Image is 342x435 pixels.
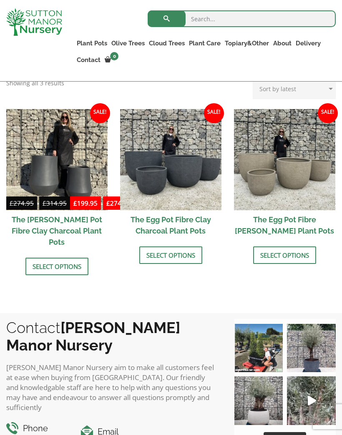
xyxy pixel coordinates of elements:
[6,319,180,354] b: [PERSON_NAME] Manor Nursery
[90,103,110,123] span: Sale!
[6,78,64,88] p: Showing all 3 results
[6,210,108,251] h2: The [PERSON_NAME] Pot Fibre Clay Charcoal Plant Pots
[287,376,336,425] img: New arrivals Monday morning of beautiful olive trees 🤩🤩 The weather is beautiful this summer, gre...
[253,78,336,99] select: Shop order
[234,376,283,425] img: Check out this beauty we potted at our nursery today ❤️‍🔥 A huge, ancient gnarled Olive tree plan...
[106,199,110,207] span: £
[147,37,187,49] a: Cloud Trees
[75,54,103,66] a: Contact
[103,54,121,66] a: 0
[148,10,336,27] input: Search...
[25,258,88,275] a: Select options for “The Bien Hoa Pot Fibre Clay Charcoal Plant Pots”
[109,37,147,49] a: Olive Trees
[6,198,70,210] del: -
[10,199,34,207] bdi: 274.95
[6,109,108,210] img: The Bien Hoa Pot Fibre Clay Charcoal Plant Pots
[139,246,202,264] a: Select options for “The Egg Pot Fibre Clay Charcoal Plant Pots”
[287,324,336,373] img: A beautiful multi-stem Spanish Olive tree potted in our luxurious fibre clay pots 😍😍
[253,246,316,264] a: Select options for “The Egg Pot Fibre Clay Champagne Plant Pots”
[223,37,271,49] a: Topiary&Other
[73,199,77,207] span: £
[75,37,109,49] a: Plant Pots
[308,396,316,405] svg: Play
[234,210,335,240] h2: The Egg Pot Fibre [PERSON_NAME] Plant Pots
[294,37,323,49] a: Delivery
[43,199,67,207] bdi: 314.95
[120,210,221,240] h2: The Egg Pot Fibre Clay Charcoal Plant Pots
[10,199,13,207] span: £
[6,109,108,251] a: Sale! £274.95-£314.95 £199.95-£274.95 The [PERSON_NAME] Pot Fibre Clay Charcoal Plant Pots
[234,324,283,373] img: Our elegant & picturesque Angustifolia Cones are an exquisite addition to your Bay Tree collectio...
[187,37,223,49] a: Plant Care
[6,363,218,413] p: [PERSON_NAME] Manor Nursery aim to make all customers feel at ease when buying from [GEOGRAPHIC_D...
[110,52,118,60] span: 0
[106,199,131,207] bdi: 274.95
[234,109,335,210] img: The Egg Pot Fibre Clay Champagne Plant Pots
[43,199,46,207] span: £
[6,8,62,36] img: logo
[6,319,218,354] h2: Contact
[318,103,338,123] span: Sale!
[120,109,221,210] img: The Egg Pot Fibre Clay Charcoal Plant Pots
[287,376,336,425] a: Play
[120,109,221,240] a: Sale! The Egg Pot Fibre Clay Charcoal Plant Pots
[70,198,134,210] ins: -
[204,103,224,123] span: Sale!
[234,109,335,240] a: Sale! The Egg Pot Fibre [PERSON_NAME] Plant Pots
[271,37,294,49] a: About
[6,422,68,435] h4: Phone
[73,199,98,207] bdi: 199.95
